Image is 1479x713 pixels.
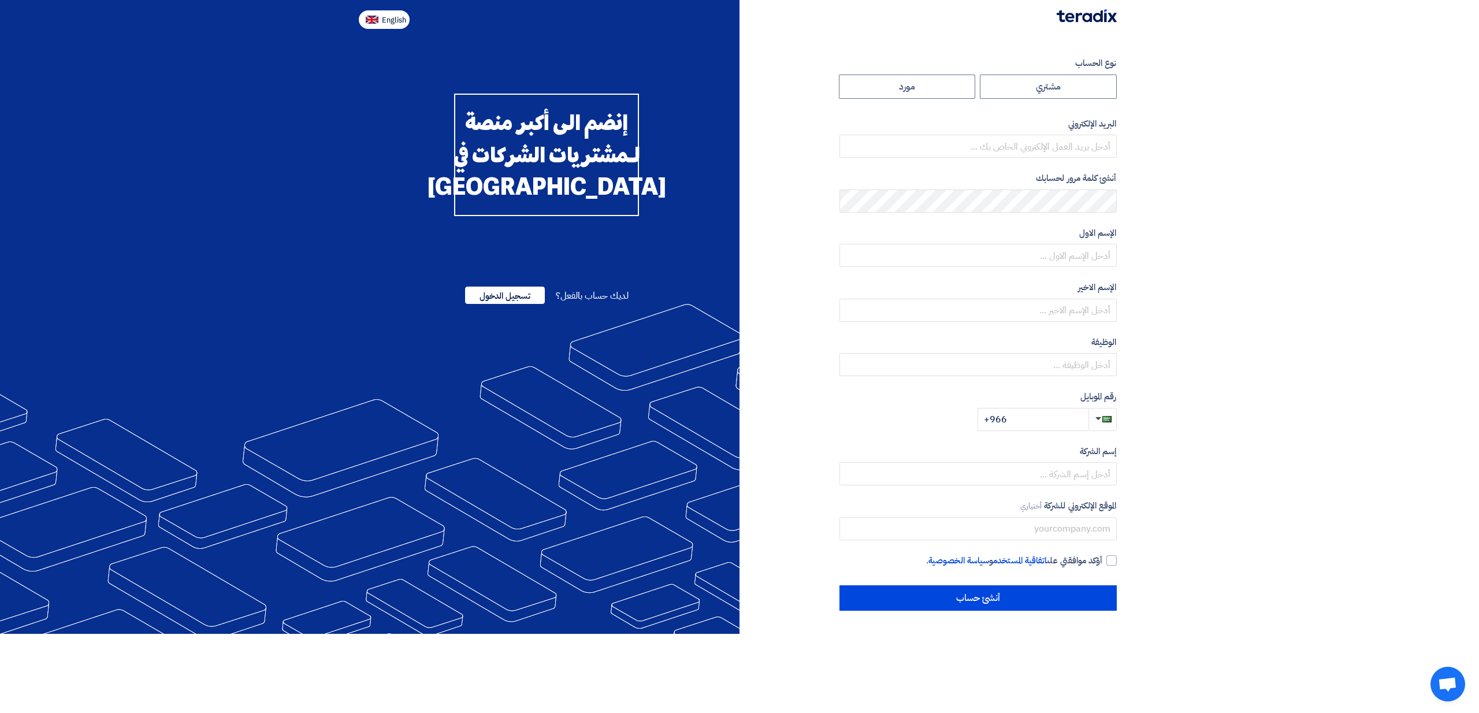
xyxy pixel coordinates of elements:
[839,585,1117,611] input: أنشئ حساب
[359,10,410,29] button: English
[366,16,378,24] img: en-US.png
[382,16,406,24] span: English
[839,75,976,99] label: مورد
[993,554,1047,567] a: اتفاقية المستخدم
[839,244,1117,267] input: أدخل الإسم الاول ...
[839,117,1117,131] label: البريد الإلكتروني
[978,408,1088,431] input: أدخل رقم الموبايل ...
[839,172,1117,185] label: أنشئ كلمة مرور لحسابك
[454,94,639,216] div: إنضم الى أكبر منصة لـمشتريات الشركات في [GEOGRAPHIC_DATA]
[926,554,1102,567] span: أؤكد موافقتي على و .
[1020,500,1042,511] span: أختياري
[839,281,1117,294] label: الإسم الاخير
[980,75,1117,99] label: مشتري
[556,289,628,303] span: لديك حساب بالفعل؟
[839,499,1117,513] label: الموقع الإلكتروني للشركة
[1057,9,1117,23] img: Teradix logo
[839,462,1117,485] input: أدخل إسم الشركة ...
[839,353,1117,376] input: أدخل الوظيفة ...
[839,57,1117,70] label: نوع الحساب
[839,390,1117,403] label: رقم الموبايل
[839,135,1117,158] input: أدخل بريد العمل الإلكتروني الخاص بك ...
[839,445,1117,458] label: إسم الشركة
[839,226,1117,240] label: الإسم الاول
[465,287,545,304] span: تسجيل الدخول
[1430,667,1465,701] div: Open chat
[839,517,1117,540] input: yourcompany.com
[839,336,1117,349] label: الوظيفة
[839,299,1117,322] input: أدخل الإسم الاخير ...
[928,554,989,567] a: سياسة الخصوصية
[465,289,545,303] a: تسجيل الدخول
